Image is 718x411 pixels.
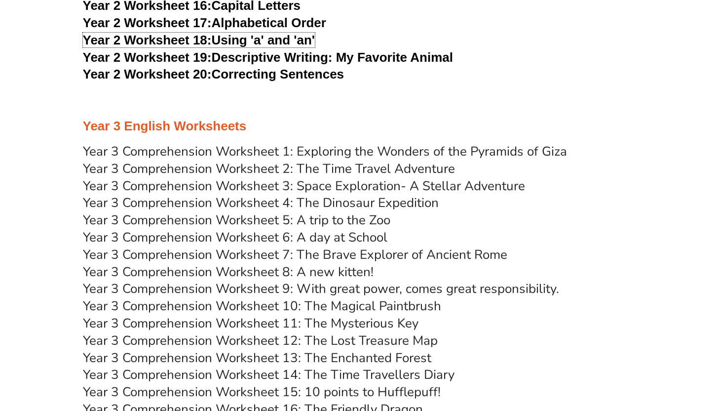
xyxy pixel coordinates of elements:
[83,67,344,82] a: Year 2 Worksheet 20:Correcting Sentences
[83,366,454,383] a: Year 3 Comprehension Worksheet 14: The Time Travellers Diary
[549,299,718,411] iframe: Chat Widget
[83,297,441,315] a: Year 3 Comprehension Worksheet 10: The Magical Paintbrush
[83,332,438,349] a: Year 3 Comprehension Worksheet 12: The Lost Treasure Map
[83,246,507,263] a: Year 3 Comprehension Worksheet 7: The Brave Explorer of Ancient Rome
[83,349,431,367] a: Year 3 Comprehension Worksheet 13: The Enchanted Forest
[83,280,559,297] a: Year 3 Comprehension Worksheet 9: With great power, comes great responsibility.
[83,211,390,229] a: Year 3 Comprehension Worksheet 5: A trip to the Zoo
[83,15,326,30] a: Year 2 Worksheet 17:Alphabetical Order
[83,315,418,332] a: Year 3 Comprehension Worksheet 11: The Mysterious Key
[83,229,387,246] a: Year 3 Comprehension Worksheet 6: A day at School
[83,33,315,47] a: Year 2 Worksheet 18:Using 'a' and 'an'
[83,143,567,160] a: Year 3 Comprehension Worksheet 1: Exploring the Wonders of the Pyramids of Giza
[83,383,441,401] a: Year 3 Comprehension Worksheet 15: 10 points to Hufflepuff!
[83,15,212,30] span: Year 2 Worksheet 17:
[83,67,212,82] span: Year 2 Worksheet 20:
[83,118,636,135] h3: Year 3 English Worksheets
[83,177,525,195] a: Year 3 Comprehension Worksheet 3: Space Exploration- A Stellar Adventure
[83,263,374,281] a: Year 3 Comprehension Worksheet 8: A new kitten!
[83,194,439,211] a: Year 3 Comprehension Worksheet 4: The Dinosaur Expedition
[83,160,455,177] a: Year 3 Comprehension Worksheet 2: The Time Travel Adventure
[83,33,212,47] span: Year 2 Worksheet 18:
[83,50,453,65] a: Year 2 Worksheet 19:Descriptive Writing: My Favorite Animal
[83,50,212,65] span: Year 2 Worksheet 19:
